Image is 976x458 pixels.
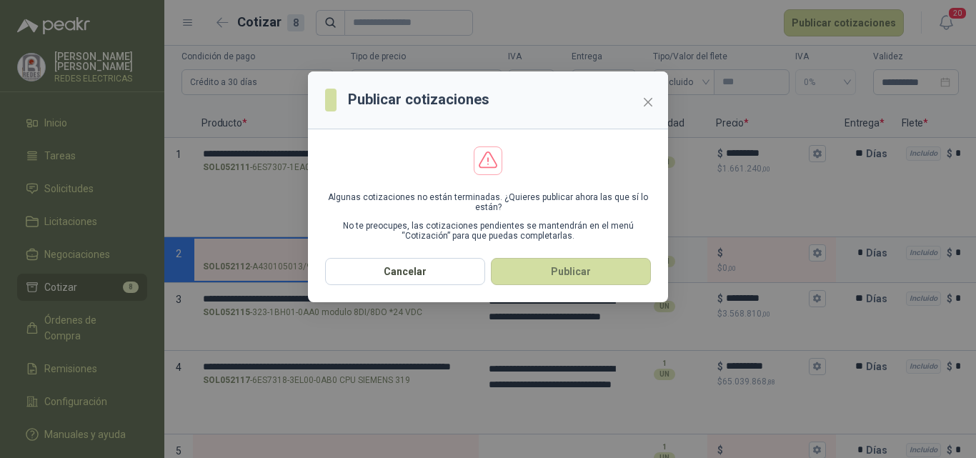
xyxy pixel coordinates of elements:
button: Close [637,91,659,114]
button: Cancelar [325,258,485,285]
button: Publicar [491,258,651,285]
p: Algunas cotizaciones no están terminadas. ¿Quieres publicar ahora las que sí lo están? [325,192,651,212]
p: No te preocupes, las cotizaciones pendientes se mantendrán en el menú “Cotización” para que pueda... [325,221,651,241]
h3: Publicar cotizaciones [348,89,489,111]
span: close [642,96,654,108]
